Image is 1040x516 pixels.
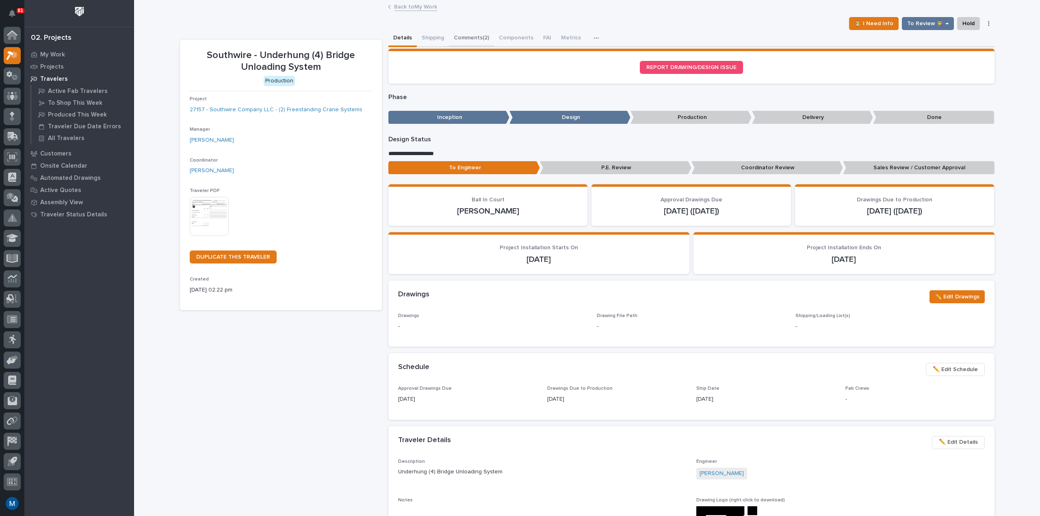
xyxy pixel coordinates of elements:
[398,363,429,372] h2: Schedule
[388,161,540,175] p: To Engineer
[849,17,899,30] button: ⏳ I Need Info
[24,60,134,73] a: Projects
[957,17,980,30] button: Hold
[388,30,417,47] button: Details
[394,2,437,11] a: Back toMy Work
[190,97,207,101] span: Project
[597,313,637,318] span: Drawing File Path
[31,109,134,120] a: Produced This Week
[646,65,737,70] span: REPORT DRAWING/DESIGN ISSUE
[40,150,71,158] p: Customers
[601,206,781,216] p: [DATE] ([DATE])
[398,313,419,318] span: Drawings
[190,50,372,73] p: Southwire - Underhung (4) Bridge Unloading System
[190,166,234,175] a: [PERSON_NAME]
[40,199,83,206] p: Assembly View
[24,73,134,85] a: Travelers
[873,111,994,124] p: Done
[398,386,452,391] span: Approval Drawings Due
[31,132,134,144] a: All Travelers
[48,123,121,130] p: Traveler Due Date Errors
[190,127,210,132] span: Manager
[190,286,372,294] p: [DATE] 02:22 pm
[398,468,687,476] p: Underhung (4) Bridge Unloading System
[388,111,509,124] p: Inception
[752,111,873,124] p: Delivery
[190,250,277,263] a: DUPLICATE THIS TRAVELER
[398,395,537,404] p: [DATE]
[538,30,556,47] button: FAI
[398,255,680,264] p: [DATE]
[31,85,134,97] a: Active Fab Travelers
[845,395,985,404] p: -
[48,99,102,107] p: To Shop This Week
[932,436,985,449] button: ✏️ Edit Details
[40,211,107,218] p: Traveler Status Details
[661,197,722,203] span: Approval Drawings Due
[696,386,719,391] span: Ship Date
[540,161,691,175] p: P.E. Review
[700,469,744,478] a: [PERSON_NAME]
[190,136,234,145] a: [PERSON_NAME]
[630,111,752,124] p: Production
[48,88,108,95] p: Active Fab Travelers
[190,277,209,282] span: Created
[472,197,505,203] span: Ball In Court
[24,48,134,60] a: My Work
[4,5,21,22] button: Notifications
[72,4,87,19] img: Workspace Logo
[31,34,71,43] div: 02. Projects
[902,17,954,30] button: To Review 👨‍🏭 →
[696,498,785,503] span: Drawing Logo (right-click to download)
[854,19,893,28] span: ⏳ I Need Info
[494,30,538,47] button: Components
[40,187,81,194] p: Active Quotes
[691,161,843,175] p: Coordinator Review
[795,322,984,331] p: -
[597,322,598,331] p: -
[48,135,84,142] p: All Travelers
[398,322,587,331] p: -
[398,498,413,503] span: Notes
[500,245,578,250] span: Project Installation Starts On
[857,197,932,203] span: Drawings Due to Production
[4,495,21,512] button: users-avatar
[31,121,134,132] a: Traveler Due Date Errors
[417,30,449,47] button: Shipping
[640,61,743,74] a: REPORT DRAWING/DESIGN ISSUE
[556,30,586,47] button: Metrics
[24,184,134,196] a: Active Quotes
[962,19,975,28] span: Hold
[190,106,362,114] a: 27157 - Southwire Company LLC - (2) Freestanding Crane Systems
[449,30,494,47] button: Comments (2)
[547,395,687,404] p: [DATE]
[907,19,949,28] span: To Review 👨‍🏭 →
[24,196,134,208] a: Assembly View
[845,386,869,391] span: Fab Crews
[703,255,985,264] p: [DATE]
[24,208,134,220] a: Traveler Status Details
[18,8,23,13] p: 81
[388,93,994,101] p: Phase
[24,172,134,184] a: Automated Drawings
[933,365,978,374] span: ✏️ Edit Schedule
[926,363,985,376] button: ✏️ Edit Schedule
[264,76,295,86] div: Production
[40,162,87,170] p: Onsite Calendar
[696,395,836,404] p: [DATE]
[190,188,220,193] span: Traveler PDF
[807,245,881,250] span: Project Installation Ends On
[10,10,21,23] div: Notifications81
[696,459,717,464] span: Engineer
[31,97,134,108] a: To Shop This Week
[805,206,985,216] p: [DATE] ([DATE])
[24,160,134,172] a: Onsite Calendar
[40,76,68,83] p: Travelers
[398,206,578,216] p: [PERSON_NAME]
[929,290,985,303] button: ✏️ Edit Drawings
[939,437,978,447] span: ✏️ Edit Details
[190,158,218,163] span: Coordinator
[795,313,850,318] span: Shipping/Loading List(s)
[40,63,64,71] p: Projects
[24,147,134,160] a: Customers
